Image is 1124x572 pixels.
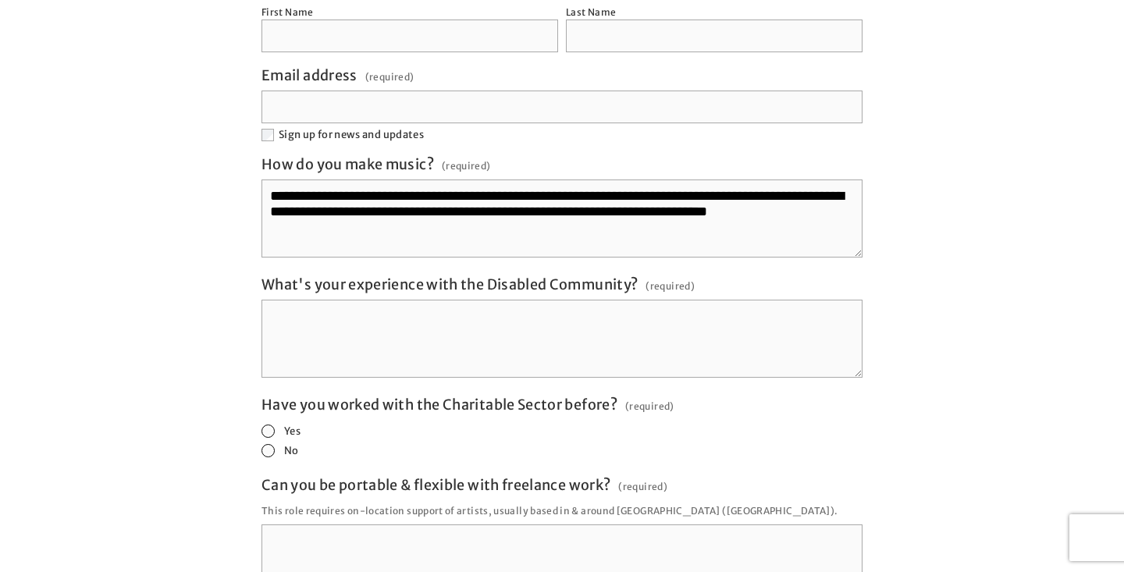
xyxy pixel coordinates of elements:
[261,396,617,414] span: Have you worked with the Charitable Sector before?
[625,396,674,417] span: (required)
[261,129,274,141] input: Sign up for news and updates
[646,275,695,297] span: (required)
[279,128,424,141] span: Sign up for news and updates
[284,425,301,438] span: Yes
[261,500,863,521] p: This role requires on-location support of artists, usually based in & around [GEOGRAPHIC_DATA] ([...
[442,155,491,176] span: (required)
[261,155,434,173] span: How do you make music?
[261,275,638,293] span: What's your experience with the Disabled Community?
[261,66,357,84] span: Email address
[566,6,616,18] div: Last Name
[261,476,610,494] span: Can you be portable & flexible with freelance work?
[365,66,414,87] span: (required)
[284,444,299,457] span: No
[618,476,667,497] span: (required)
[261,6,314,18] div: First Name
